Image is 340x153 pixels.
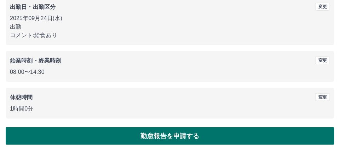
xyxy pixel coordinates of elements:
b: 出勤日・出勤区分 [10,4,56,10]
p: コメント: 給食あり [10,31,330,40]
p: 出勤 [10,23,330,31]
p: 1時間0分 [10,105,330,113]
b: 始業時刻・終業時刻 [10,58,61,64]
p: 2025年09月24日(水) [10,14,330,23]
button: 変更 [315,93,330,101]
b: 休憩時間 [10,94,33,100]
p: 08:00 〜 14:30 [10,68,330,76]
button: 変更 [315,3,330,11]
button: 勤怠報告を申請する [6,127,334,145]
button: 変更 [315,57,330,64]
